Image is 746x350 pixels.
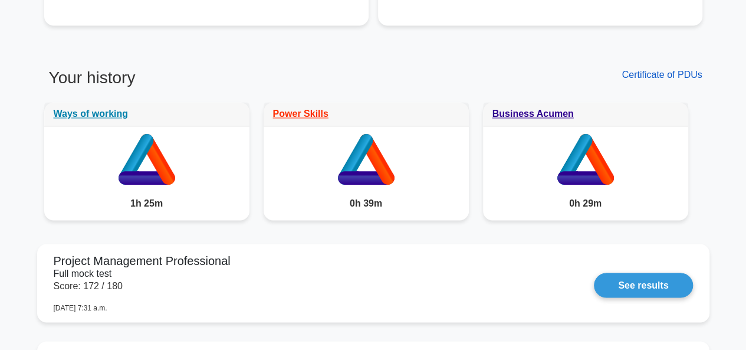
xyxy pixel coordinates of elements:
[54,109,129,119] a: Ways of working
[622,70,702,80] a: Certificate of PDUs
[44,187,249,220] div: 1h 25m
[594,273,692,297] a: See results
[483,187,688,220] div: 0h 29m
[264,187,469,220] div: 0h 39m
[492,109,574,119] a: Business Acumen
[273,109,328,119] a: Power Skills
[44,68,366,97] h3: Your history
